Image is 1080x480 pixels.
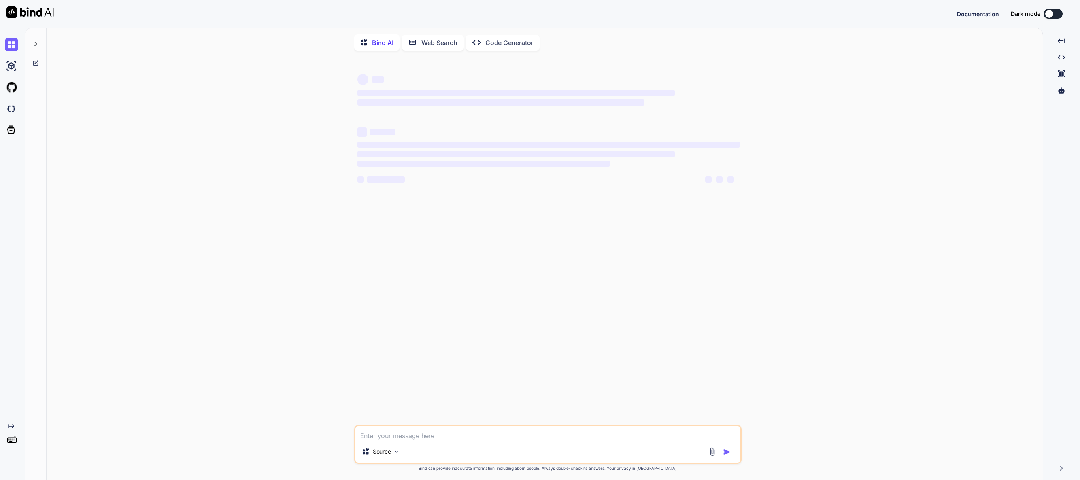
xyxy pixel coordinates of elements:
[5,59,18,73] img: ai-studio
[357,90,675,96] span: ‌
[370,129,395,135] span: ‌
[5,102,18,115] img: darkCloudIdeIcon
[357,151,675,157] span: ‌
[5,81,18,94] img: githubLight
[373,448,391,455] p: Source
[357,161,610,167] span: ‌
[393,448,400,455] img: Pick Models
[485,38,533,47] p: Code Generator
[957,11,999,17] span: Documentation
[705,176,712,183] span: ‌
[354,465,742,471] p: Bind can provide inaccurate information, including about people. Always double-check its answers....
[723,448,731,456] img: icon
[1011,10,1040,18] span: Dark mode
[357,176,364,183] span: ‌
[367,176,405,183] span: ‌
[6,6,54,18] img: Bind AI
[357,74,368,85] span: ‌
[957,10,999,18] button: Documentation
[716,176,723,183] span: ‌
[372,38,393,47] p: Bind AI
[708,447,717,456] img: attachment
[372,76,384,83] span: ‌
[357,127,367,137] span: ‌
[357,142,740,148] span: ‌
[421,38,457,47] p: Web Search
[727,176,734,183] span: ‌
[357,99,644,106] span: ‌
[5,38,18,51] img: chat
